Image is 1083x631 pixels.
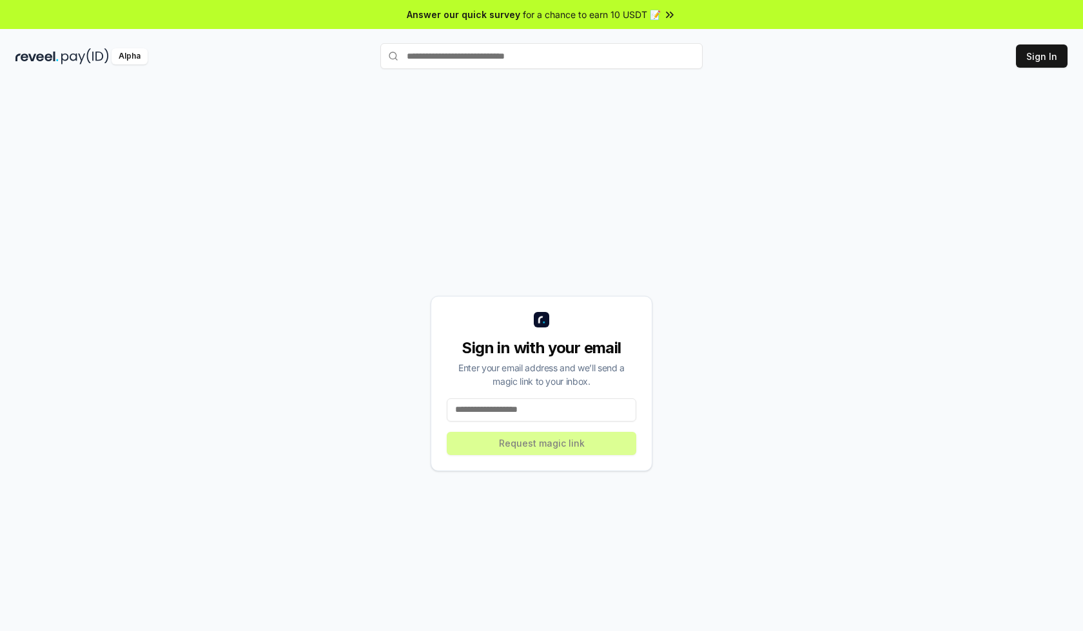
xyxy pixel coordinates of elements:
[61,48,109,64] img: pay_id
[112,48,148,64] div: Alpha
[1016,44,1068,68] button: Sign In
[407,8,520,21] span: Answer our quick survey
[523,8,661,21] span: for a chance to earn 10 USDT 📝
[447,338,636,358] div: Sign in with your email
[534,312,549,327] img: logo_small
[15,48,59,64] img: reveel_dark
[447,361,636,388] div: Enter your email address and we’ll send a magic link to your inbox.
